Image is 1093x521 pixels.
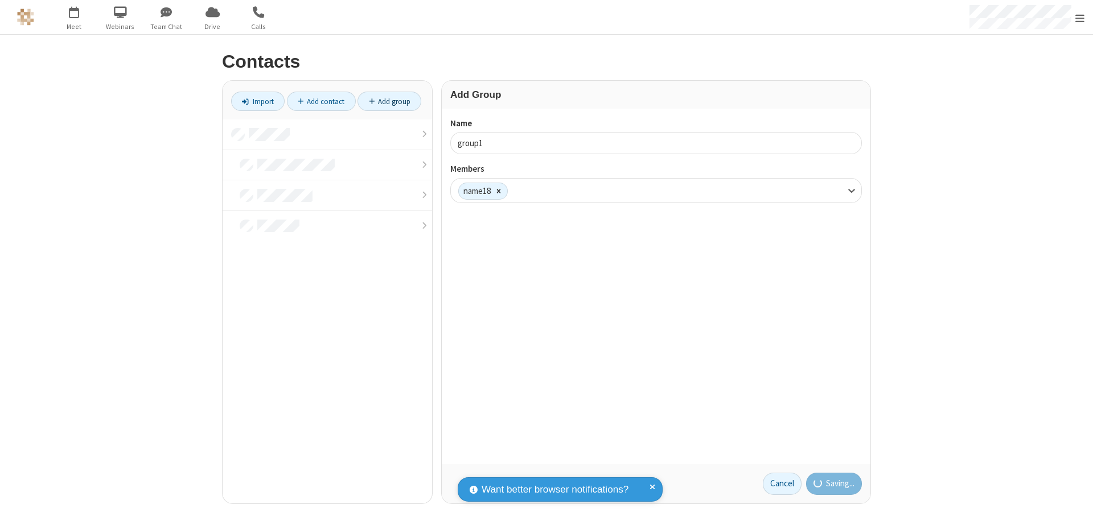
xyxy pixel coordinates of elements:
[145,22,188,32] span: Team Chat
[450,132,862,154] input: Name
[237,22,280,32] span: Calls
[222,52,871,72] h2: Contacts
[806,473,862,495] button: Saving...
[450,89,862,100] h3: Add Group
[53,22,96,32] span: Meet
[482,482,628,497] span: Want better browser notifications?
[17,9,34,26] img: QA Selenium DO NOT DELETE OR CHANGE
[450,163,862,176] label: Members
[450,117,862,130] label: Name
[826,477,854,490] span: Saving...
[191,22,234,32] span: Drive
[287,92,356,111] a: Add contact
[99,22,142,32] span: Webinars
[231,92,285,111] a: Import
[763,473,802,495] a: Cancel
[358,92,421,111] a: Add group
[459,183,491,200] div: name18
